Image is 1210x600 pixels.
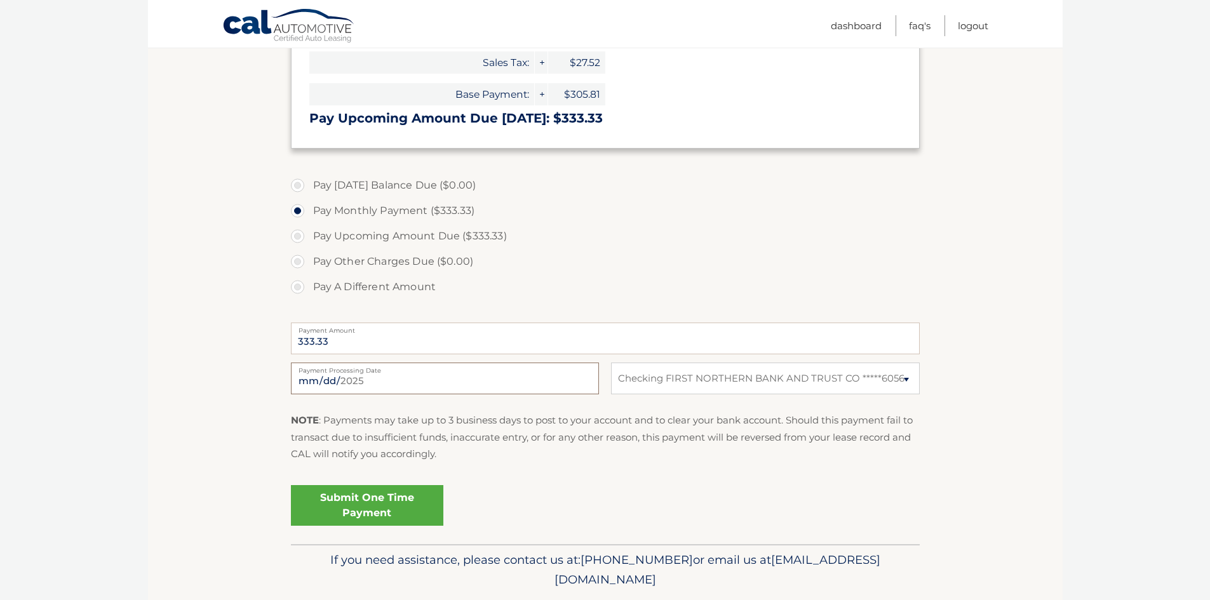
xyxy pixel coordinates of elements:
[535,51,548,74] span: +
[291,412,920,462] p: : Payments may take up to 3 business days to post to your account and to clear your bank account....
[291,485,443,526] a: Submit One Time Payment
[291,363,599,373] label: Payment Processing Date
[291,173,920,198] label: Pay [DATE] Balance Due ($0.00)
[291,323,920,354] input: Payment Amount
[831,15,882,36] a: Dashboard
[309,110,901,126] h3: Pay Upcoming Amount Due [DATE]: $333.33
[909,15,931,36] a: FAQ's
[548,51,605,74] span: $27.52
[958,15,988,36] a: Logout
[291,414,319,426] strong: NOTE
[581,552,693,567] span: [PHONE_NUMBER]
[222,8,356,45] a: Cal Automotive
[309,83,534,105] span: Base Payment:
[291,249,920,274] label: Pay Other Charges Due ($0.00)
[291,223,920,249] label: Pay Upcoming Amount Due ($333.33)
[535,83,548,105] span: +
[299,550,911,590] p: If you need assistance, please contact us at: or email us at
[548,83,605,105] span: $305.81
[291,363,599,394] input: Payment Date
[291,198,920,223] label: Pay Monthly Payment ($333.33)
[291,274,920,300] label: Pay A Different Amount
[309,51,534,74] span: Sales Tax:
[291,323,920,333] label: Payment Amount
